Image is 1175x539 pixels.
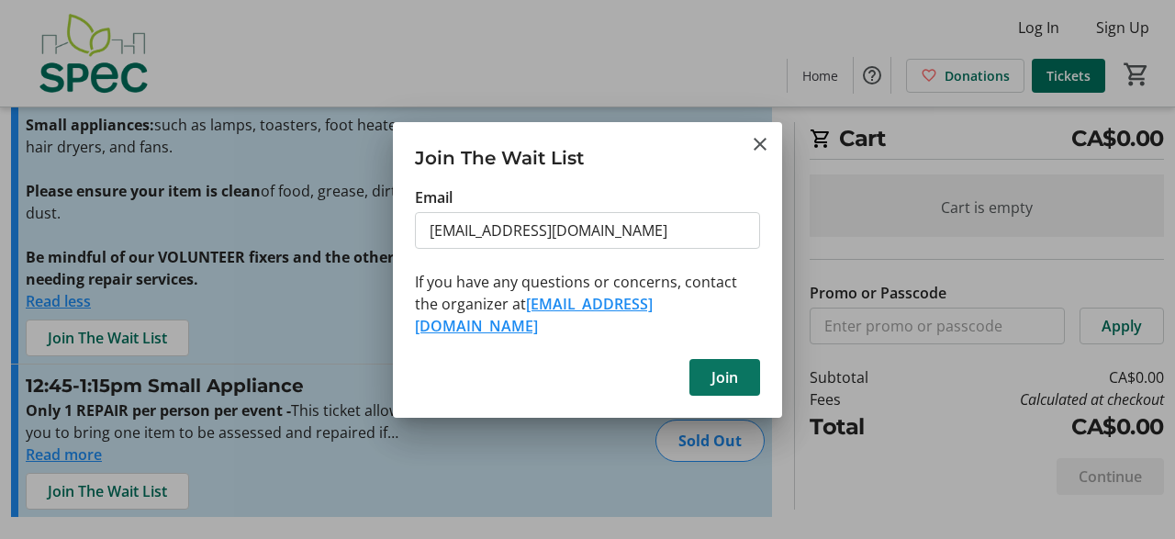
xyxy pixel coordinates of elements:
[415,186,453,208] label: Email
[415,294,653,336] a: Contact the organizer
[711,366,738,388] span: Join
[393,122,782,185] h3: Join The Wait List
[415,271,760,337] p: If you have any questions or concerns, contact the organizer at
[749,133,771,155] button: Close
[689,359,760,396] button: Join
